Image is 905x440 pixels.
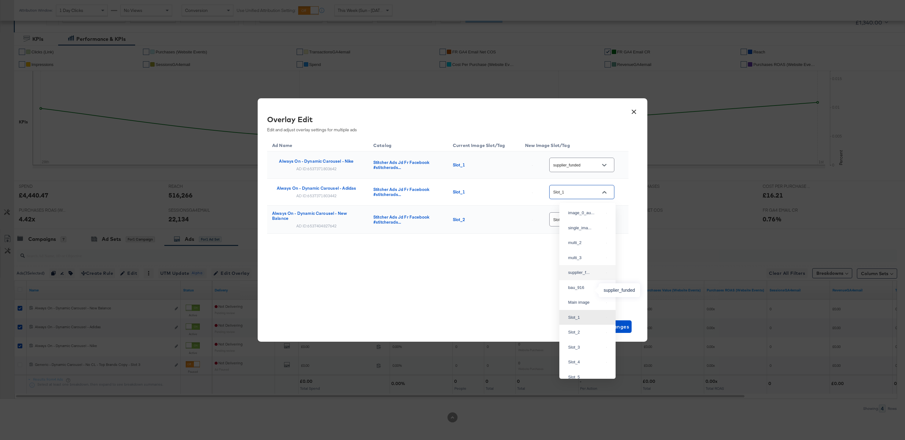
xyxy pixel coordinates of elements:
div: Slot_1 [453,189,513,194]
div: single_ima... [568,225,604,231]
div: Stitcher Ads Jd Fr Facebook #stitcherads... [373,160,440,170]
div: supplier_f... [568,269,604,276]
div: image_0_au... [568,210,604,216]
div: multi_2 [568,240,604,246]
span: Catalog [373,143,400,148]
div: Overlay Edit [267,114,624,125]
button: Open [600,160,609,170]
div: Slot_4 [568,359,604,365]
div: Slot_3 [568,344,604,350]
th: New Image Slot/Tag [520,138,628,152]
span: Ad Name [272,143,300,148]
div: Always On - Dynamic Carousel - Nike [279,159,354,164]
div: AD ID: 6537371803442 [296,193,337,198]
div: Slot_1 [568,314,604,321]
div: Slot_5 [568,374,604,380]
div: AD ID: 6537371803642 [296,166,337,171]
div: Always On - Dynamic Carousel - New Balance [272,211,361,221]
th: Current Image Slot/Tag [448,138,520,152]
div: Stitcher Ads Jd Fr Facebook #stitcherads... [373,187,440,197]
button: × [628,105,639,116]
div: Slot_1 [453,162,513,167]
div: Edit and adjust overlay settings for multiple ads [267,114,624,133]
div: bau_916 [568,285,604,291]
button: Close [600,187,609,197]
div: Stitcher Ads Jd Fr Facebook #stitcherads... [373,215,440,225]
div: Slot_2 [453,217,513,222]
div: Always On - Dynamic Carousel - Adidas [277,186,356,191]
div: Slot_2 [568,329,604,335]
div: multi_3 [568,255,604,261]
div: Main image [568,299,604,306]
div: AD ID: 6537404827642 [296,223,337,228]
